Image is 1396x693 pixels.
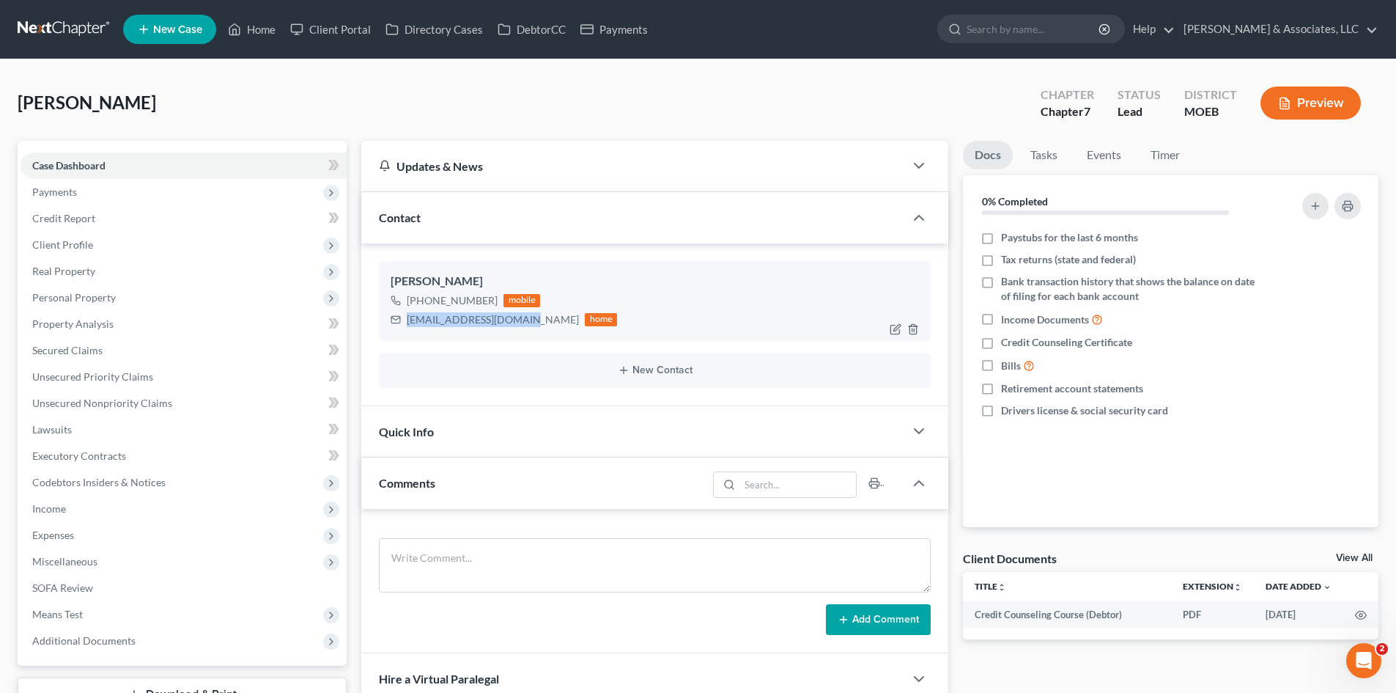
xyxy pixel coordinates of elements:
[21,205,347,232] a: Credit Report
[967,15,1101,43] input: Search by name...
[1041,103,1094,120] div: Chapter
[1346,643,1381,678] iframe: Intercom live chat
[379,158,887,174] div: Updates & News
[32,582,93,594] span: SOFA Review
[32,502,66,515] span: Income
[407,312,579,327] div: [EMAIL_ADDRESS][DOMAIN_NAME]
[32,291,116,304] span: Personal Property
[1336,553,1373,563] a: View All
[32,370,153,383] span: Unsecured Priority Claims
[21,443,347,469] a: Executory Contracts
[379,210,421,224] span: Contact
[32,608,83,620] span: Means Test
[32,265,95,277] span: Real Property
[379,476,435,490] span: Comments
[1184,103,1237,120] div: MOEB
[1118,103,1161,120] div: Lead
[391,364,919,376] button: New Contact
[21,153,347,179] a: Case Dashboard
[32,555,97,568] span: Miscellaneous
[32,397,172,409] span: Unsecured Nonpriority Claims
[1001,335,1132,350] span: Credit Counseling Certificate
[1233,583,1242,592] i: unfold_more
[573,16,655,43] a: Payments
[32,450,126,462] span: Executory Contracts
[32,634,136,647] span: Additional Documents
[1001,230,1138,245] span: Paystubs for the last 6 months
[1019,141,1069,169] a: Tasks
[32,423,72,436] span: Lawsuits
[32,238,93,251] span: Client Profile
[1118,87,1161,103] div: Status
[1084,104,1090,118] span: 7
[1075,141,1133,169] a: Events
[32,212,95,224] span: Credit Report
[1001,274,1262,304] span: Bank transaction history that shows the balance on date of filing for each bank account
[21,364,347,390] a: Unsecured Priority Claims
[1183,581,1242,592] a: Extensionunfold_more
[283,16,378,43] a: Client Portal
[1001,312,1089,327] span: Income Documents
[18,92,156,113] span: [PERSON_NAME]
[391,273,919,290] div: [PERSON_NAME]
[963,551,1057,566] div: Client Documents
[32,476,166,488] span: Codebtors Insiders & Notices
[32,186,77,198] span: Payments
[1254,601,1343,628] td: [DATE]
[32,529,74,541] span: Expenses
[32,318,114,330] span: Property Analysis
[32,344,103,356] span: Secured Claims
[21,575,347,601] a: SOFA Review
[1171,601,1254,628] td: PDF
[503,294,540,307] div: mobile
[21,311,347,337] a: Property Analysis
[490,16,573,43] a: DebtorCC
[1001,403,1168,418] span: Drivers license & social security card
[963,601,1171,628] td: Credit Counseling Course (Debtor)
[997,583,1006,592] i: unfold_more
[1376,643,1388,655] span: 2
[585,313,617,326] div: home
[1001,381,1143,396] span: Retirement account statements
[379,672,499,686] span: Hire a Virtual Paralegal
[221,16,283,43] a: Home
[379,425,434,439] span: Quick Info
[740,472,857,497] input: Search...
[1266,581,1332,592] a: Date Added expand_more
[1041,87,1094,103] div: Chapter
[1001,359,1021,373] span: Bills
[153,24,202,35] span: New Case
[963,141,1013,169] a: Docs
[21,390,347,417] a: Unsecured Nonpriority Claims
[21,417,347,443] a: Lawsuits
[1323,583,1332,592] i: expand_more
[1176,16,1378,43] a: [PERSON_NAME] & Associates, LLC
[975,581,1006,592] a: Titleunfold_more
[1001,252,1136,267] span: Tax returns (state and federal)
[826,604,931,635] button: Add Comment
[1126,16,1175,43] a: Help
[1139,141,1192,169] a: Timer
[1260,87,1361,120] button: Preview
[407,293,498,308] div: [PHONE_NUMBER]
[21,337,347,364] a: Secured Claims
[32,159,106,172] span: Case Dashboard
[378,16,490,43] a: Directory Cases
[982,195,1048,208] strong: 0% Completed
[1184,87,1237,103] div: District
